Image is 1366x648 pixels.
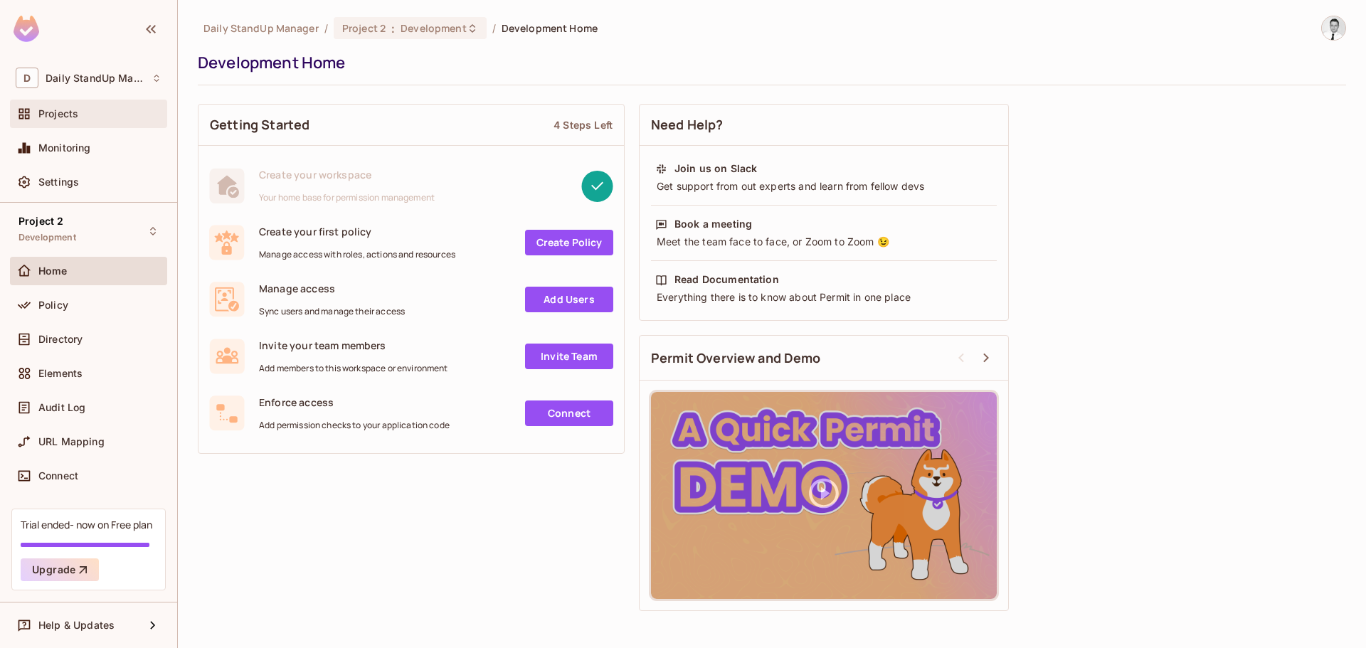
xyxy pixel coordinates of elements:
span: Help & Updates [38,620,115,631]
span: : [391,23,396,34]
span: Create your first policy [259,225,455,238]
div: Book a meeting [674,217,752,231]
span: Policy [38,299,68,311]
a: Connect [525,400,613,426]
span: Directory [38,334,83,345]
li: / [492,21,496,35]
span: Need Help? [651,116,724,134]
span: Projects [38,108,78,119]
img: Goran Jovanovic [1322,16,1345,40]
div: 4 Steps Left [554,118,613,132]
a: Add Users [525,287,613,312]
div: Everything there is to know about Permit in one place [655,290,992,304]
span: Settings [38,176,79,188]
span: Manage access with roles, actions and resources [259,249,455,260]
span: Audit Log [38,402,85,413]
div: Read Documentation [674,272,779,287]
div: Get support from out experts and learn from fellow devs [655,179,992,193]
div: Development Home [198,52,1339,73]
span: Add members to this workspace or environment [259,363,448,374]
span: Development [18,232,76,243]
button: Upgrade [21,558,99,581]
span: Elements [38,368,83,379]
span: Home [38,265,68,277]
span: Invite your team members [259,339,448,352]
span: Project 2 [18,216,63,227]
span: D [16,68,38,88]
span: Project 2 [342,21,386,35]
span: Development [401,21,466,35]
img: SReyMgAAAABJRU5ErkJggg== [14,16,39,42]
span: Your home base for permission management [259,192,435,203]
span: Workspace: Daily StandUp Manager [46,73,144,84]
a: Invite Team [525,344,613,369]
span: Development Home [502,21,598,35]
span: Permit Overview and Demo [651,349,821,367]
span: Monitoring [38,142,91,154]
span: Sync users and manage their access [259,306,405,317]
span: Create your workspace [259,168,435,181]
li: / [324,21,328,35]
span: Enforce access [259,395,450,409]
a: Create Policy [525,230,613,255]
span: Add permission checks to your application code [259,420,450,431]
div: Meet the team face to face, or Zoom to Zoom 😉 [655,235,992,249]
div: Join us on Slack [674,161,757,176]
span: URL Mapping [38,436,105,447]
span: Manage access [259,282,405,295]
div: Trial ended- now on Free plan [21,518,152,531]
span: Connect [38,470,78,482]
span: the active workspace [203,21,319,35]
span: Getting Started [210,116,309,134]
